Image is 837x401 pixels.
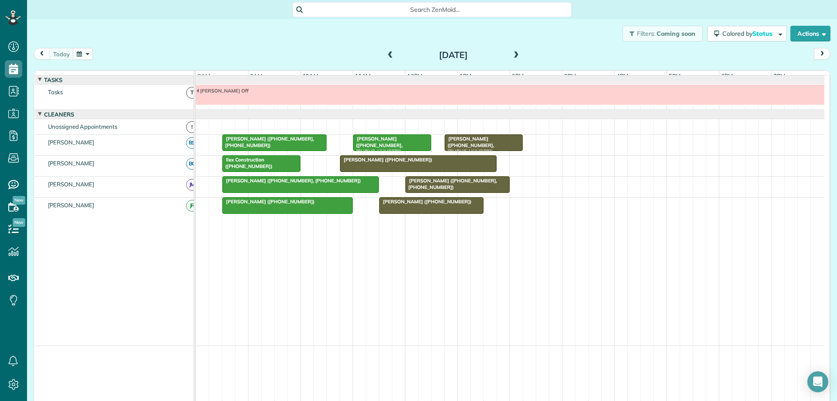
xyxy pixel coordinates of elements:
[405,178,497,190] span: [PERSON_NAME] ([PHONE_NUMBER], [PHONE_NUMBER])
[46,160,96,167] span: [PERSON_NAME]
[196,88,249,94] span: [PERSON_NAME] Off
[46,181,96,188] span: [PERSON_NAME]
[353,136,403,154] span: [PERSON_NAME] ([PHONE_NUMBER], [PHONE_NUMBER])
[510,72,525,79] span: 2pm
[186,200,198,212] span: JR
[353,72,373,79] span: 11am
[562,72,578,79] span: 3pm
[186,87,198,99] span: T
[196,72,212,79] span: 8am
[13,196,25,205] span: New
[752,30,774,38] span: Status
[186,121,198,133] span: !
[222,178,361,184] span: [PERSON_NAME] ([PHONE_NUMBER], [PHONE_NUMBER])
[46,139,96,146] span: [PERSON_NAME]
[719,72,735,79] span: 6pm
[49,48,74,60] button: today
[667,72,682,79] span: 5pm
[379,199,472,205] span: [PERSON_NAME] ([PHONE_NUMBER])
[42,111,76,118] span: Cleaners
[222,157,273,169] span: Ilex Construction ([PHONE_NUMBER])
[458,72,473,79] span: 1pm
[637,30,655,38] span: Filters:
[615,72,630,79] span: 4pm
[405,72,424,79] span: 12pm
[248,72,265,79] span: 9am
[222,136,314,148] span: [PERSON_NAME] ([PHONE_NUMBER], [PHONE_NUMBER])
[46,89,65,96] span: Tasks
[186,158,198,170] span: BC
[186,137,198,149] span: BS
[772,72,787,79] span: 7pm
[42,76,64,83] span: Tasks
[814,48,830,60] button: next
[807,371,828,392] div: Open Intercom Messenger
[399,50,508,60] h2: [DATE]
[46,202,96,209] span: [PERSON_NAME]
[34,48,50,60] button: prev
[46,123,119,130] span: Unassigned Appointments
[790,26,830,41] button: Actions
[444,136,494,154] span: [PERSON_NAME] ([PHONE_NUMBER], [PHONE_NUMBER])
[222,199,315,205] span: [PERSON_NAME] ([PHONE_NUMBER])
[722,30,776,38] span: Colored by
[707,26,787,41] button: Colored byStatus
[340,157,433,163] span: [PERSON_NAME] ([PHONE_NUMBER])
[657,30,696,38] span: Coming soon
[186,179,198,191] span: JM
[13,218,25,227] span: New
[301,72,320,79] span: 10am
